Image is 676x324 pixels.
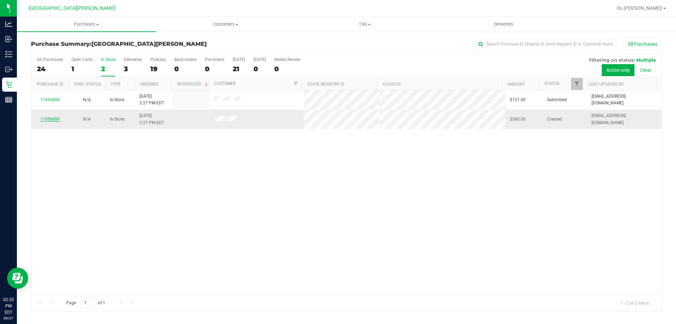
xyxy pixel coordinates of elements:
inline-svg: Outbound [5,66,12,73]
span: 1 - 2 of 2 items [615,298,655,308]
a: Type [111,82,121,87]
a: 11856889 [40,117,60,122]
a: Sync Status [74,82,101,87]
a: Ordered [140,82,158,87]
div: 24 [37,65,63,73]
div: Deliveries [124,57,142,62]
a: Purchase ID [37,82,63,87]
a: Last Updated By [588,82,624,87]
a: Scheduled [177,81,209,86]
inline-svg: Reports [5,96,12,103]
div: 3 [124,65,142,73]
div: 0 [174,65,196,73]
iframe: Resource center [7,268,28,289]
span: In-Store [110,97,124,103]
div: Open Carts [71,57,93,62]
div: Back-orders [174,57,196,62]
a: Tills [295,17,434,32]
div: In Store [101,57,115,62]
span: Deliveries [484,21,523,27]
button: Active only [602,64,634,76]
span: Purchases [17,21,156,27]
span: Filtering on status: [589,57,635,63]
a: Filter [571,78,583,90]
span: [GEOGRAPHIC_DATA][PERSON_NAME] [92,41,207,47]
inline-svg: Analytics [5,20,12,27]
a: Filter [290,78,302,90]
div: [DATE] [233,57,245,62]
input: 1 [81,298,93,308]
inline-svg: Inbound [5,36,12,43]
a: Customers [156,17,295,32]
inline-svg: Retail [5,81,12,88]
span: Not Applicable [83,97,91,102]
a: Purchases [17,17,156,32]
th: Address [377,78,502,90]
span: Multiple [636,57,656,63]
div: 1 [71,65,93,73]
span: Page of 1 [60,298,111,308]
div: Pre-orders [205,57,224,62]
a: State Registry ID [307,82,344,87]
div: 2 [101,65,115,73]
span: Created [547,116,562,123]
inline-svg: Inventory [5,51,12,58]
a: Customer [214,81,236,86]
span: Hi, [PERSON_NAME]! [617,5,663,11]
a: Deliveries [434,17,573,32]
span: $131.00 [510,97,526,103]
div: [DATE] [254,57,266,62]
h3: Purchase Summary: [31,41,241,47]
div: Needs Review [274,57,300,62]
div: All Purchases [37,57,63,62]
span: $380.00 [510,116,526,123]
div: 0 [274,65,300,73]
a: Amount [507,82,525,87]
p: 08/27 [3,316,14,321]
p: 02:32 PM EDT [3,297,14,316]
span: In-Store [110,116,124,123]
div: 21 [233,65,245,73]
a: 11856888 [40,97,60,102]
span: [DATE] 2:27 PM EDT [139,112,164,126]
span: [EMAIL_ADDRESS][DOMAIN_NAME] [591,112,657,126]
span: [DATE] 2:27 PM EDT [139,93,164,106]
button: N/A [83,116,91,123]
input: Search Purchase ID, Original ID, State Registry ID or Customer Name... [475,39,616,49]
div: 0 [254,65,266,73]
a: Status [544,81,559,86]
button: All Purchases [623,38,662,50]
span: [GEOGRAPHIC_DATA][PERSON_NAME] [29,5,115,11]
button: Clear [636,64,656,76]
span: [EMAIL_ADDRESS][DOMAIN_NAME] [591,93,657,106]
span: Submitted [547,97,567,103]
div: 0 [205,65,224,73]
span: Tills [295,21,434,27]
div: 19 [150,65,166,73]
span: Not Applicable [83,117,91,122]
span: Customers [156,21,295,27]
button: N/A [83,97,91,103]
div: PickUps [150,57,166,62]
